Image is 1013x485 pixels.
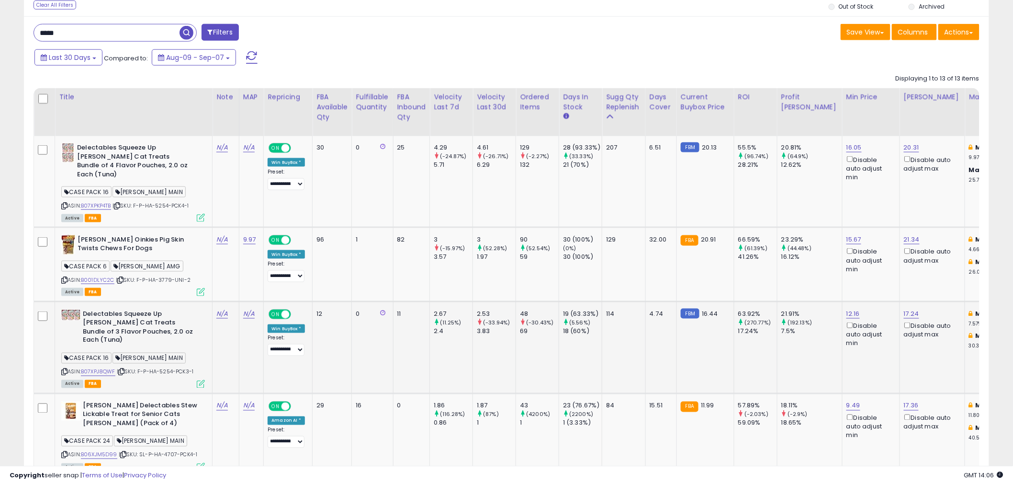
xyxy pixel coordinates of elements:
[290,310,305,318] span: OFF
[969,165,986,174] b: Max:
[483,319,510,326] small: (-33.94%)
[434,92,469,112] div: Velocity Last 7d
[10,471,45,480] strong: Copyright
[975,424,992,433] b: Max:
[113,202,189,209] span: | SKU: F-P-HA-5254-PCK4-1
[356,310,385,318] div: 0
[397,402,423,410] div: 0
[440,152,466,160] small: (-24.87%)
[356,92,389,112] div: Fulfillable Quantity
[397,143,423,152] div: 25
[270,144,281,152] span: ON
[738,92,773,102] div: ROI
[919,2,945,11] label: Archived
[477,327,516,335] div: 3.83
[520,235,559,244] div: 90
[839,2,874,11] label: Out of Stock
[904,413,957,431] div: Disable auto adjust max
[59,92,208,102] div: Title
[397,310,423,318] div: 11
[569,152,593,160] small: (33.33%)
[477,310,516,318] div: 2.53
[846,321,892,348] div: Disable auto adjust min
[904,246,957,265] div: Disable auto adjust max
[440,244,465,252] small: (-15.97%)
[104,54,148,63] span: Compared to:
[216,401,228,411] a: N/A
[904,401,919,411] a: 17.36
[975,309,990,318] b: Min:
[892,24,937,40] button: Columns
[738,419,777,427] div: 59.09%
[781,253,842,261] div: 16.12%
[563,112,569,121] small: Days In Stock.
[61,143,205,221] div: ASIN:
[440,411,465,418] small: (116.28%)
[216,235,228,244] a: N/A
[483,244,507,252] small: (52.28%)
[846,309,860,319] a: 12.16
[846,413,892,440] div: Disable auto adjust min
[83,310,199,347] b: Delectables Squeeze Up [PERSON_NAME] Cat Treats Bundle of 3 Flavor Pouches, 2.0 oz Each (Tuna)
[268,335,305,357] div: Preset:
[202,24,239,41] button: Filters
[216,143,228,152] a: N/A
[520,143,559,152] div: 129
[602,88,646,136] th: Please note that this number is a calculation based on your required days of coverage and your ve...
[216,309,228,319] a: N/A
[243,235,256,244] a: 9.97
[270,402,281,410] span: ON
[606,92,642,112] div: Sugg Qty Replenish
[116,276,191,284] span: | SKU: F-P-HA-3779-UNI-2
[606,235,638,244] div: 129
[268,169,305,190] div: Preset:
[563,253,602,261] div: 30 (100%)
[483,152,508,160] small: (-26.71%)
[477,161,516,169] div: 6.29
[520,327,559,335] div: 69
[85,288,101,296] span: FBA
[744,319,771,326] small: (270.77%)
[81,276,114,284] a: B001DLYC2C
[520,310,559,318] div: 48
[563,92,598,112] div: Days In Stock
[316,402,344,410] div: 29
[61,310,80,321] img: 518t-Us5gIL._SL40_.jpg
[738,235,777,244] div: 66.59%
[904,309,919,319] a: 17.24
[744,152,768,160] small: (96.74%)
[781,402,842,410] div: 18.11%
[85,380,101,388] span: FBA
[268,158,305,167] div: Win BuyBox *
[563,235,602,244] div: 30 (100%)
[563,327,602,335] div: 18 (60%)
[975,257,992,266] b: Max:
[356,143,385,152] div: 0
[904,143,919,152] a: 20.31
[781,161,842,169] div: 12.62%
[781,235,842,244] div: 23.29%
[434,402,473,410] div: 1.86
[563,310,602,318] div: 19 (63.33%)
[702,309,718,318] span: 16.44
[83,402,199,431] b: [PERSON_NAME] Delectables Stew Lickable Treat for Senior Cats [PERSON_NAME] (Pack of 4)
[744,411,768,418] small: (-2.03%)
[81,451,117,459] a: B06XJM5D99
[243,143,255,152] a: N/A
[520,253,559,261] div: 59
[477,402,516,410] div: 1.87
[650,310,669,318] div: 4.74
[569,411,593,418] small: (2200%)
[841,24,890,40] button: Save View
[268,427,305,449] div: Preset:
[61,402,80,421] img: 51VEPK42lsL._SL40_.jpg
[82,471,123,480] a: Terms of Use
[898,27,928,37] span: Columns
[10,471,166,480] div: seller snap | |
[270,310,281,318] span: ON
[61,288,83,296] span: All listings currently available for purchase on Amazon
[61,235,75,254] img: 51O4TZFjZZL._SL40_.jpg
[650,235,669,244] div: 32.00
[520,419,559,427] div: 1
[563,419,602,427] div: 1 (3.33%)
